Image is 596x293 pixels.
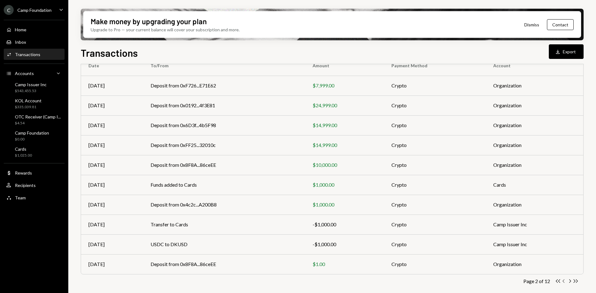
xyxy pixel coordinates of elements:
a: Camp Foundation$0.00 [4,128,65,143]
td: Crypto [384,135,486,155]
div: $1.00 [313,260,377,268]
td: Deposit from 0x8F8A...86ceEE [143,254,305,274]
td: Camp Issuer Inc [486,215,583,234]
div: [DATE] [88,201,136,208]
td: Organization [486,95,583,115]
div: $10,000.00 [313,161,377,169]
td: USDC to DKUSD [143,234,305,254]
div: Cards [15,146,32,152]
td: Cards [486,175,583,195]
th: Amount [305,56,384,76]
div: [DATE] [88,82,136,89]
td: Crypto [384,115,486,135]
div: $24,999.00 [313,102,377,109]
div: $543,455.53 [15,88,47,94]
h1: Transactions [81,47,138,59]
div: Recipients [15,183,36,188]
div: [DATE] [88,181,136,189]
th: Payment Method [384,56,486,76]
div: $335,039.81 [15,104,42,110]
td: Crypto [384,76,486,95]
td: Camp Issuer Inc [486,234,583,254]
a: Team [4,192,65,203]
div: [DATE] [88,102,136,109]
div: [DATE] [88,122,136,129]
div: Upgrade to Pro — your current balance will cover your subscription and more. [91,26,240,33]
td: Crypto [384,195,486,215]
a: Transactions [4,49,65,60]
button: Export [549,44,584,59]
a: Accounts [4,68,65,79]
div: $0.00 [15,137,49,142]
div: Page 2 of 12 [523,278,550,284]
div: [DATE] [88,221,136,228]
div: [DATE] [88,260,136,268]
button: Contact [547,19,574,30]
div: Transactions [15,52,40,57]
div: Make money by upgrading your plan [91,16,207,26]
td: Deposit from 0xFF25...32010c [143,135,305,155]
td: Deposit from 0x8F8A...86ceEE [143,155,305,175]
td: Crypto [384,95,486,115]
td: Organization [486,155,583,175]
div: Camp Issuer Inc [15,82,47,87]
div: $14,999.00 [313,122,377,129]
a: KOL Account$335,039.81 [4,96,65,111]
th: To/From [143,56,305,76]
div: Inbox [15,39,26,45]
div: -$1,000.00 [313,241,377,248]
a: Camp Issuer Inc$543,455.53 [4,80,65,95]
div: $1,025.00 [15,153,32,158]
td: Crypto [384,175,486,195]
div: Home [15,27,26,32]
a: OTC Receiver (Camp I...$4.54 [4,112,65,127]
td: Transfer to Cards [143,215,305,234]
a: Cards$1,025.00 [4,144,65,159]
a: Rewards [4,167,65,178]
a: Home [4,24,65,35]
div: [DATE] [88,241,136,248]
div: Rewards [15,170,32,175]
th: Account [486,56,583,76]
td: Organization [486,115,583,135]
div: $14,999.00 [313,141,377,149]
td: Organization [486,135,583,155]
td: Crypto [384,155,486,175]
div: $1,000.00 [313,181,377,189]
div: [DATE] [88,161,136,169]
div: Camp Foundation [15,130,49,135]
td: Crypto [384,254,486,274]
div: OTC Receiver (Camp I... [15,114,61,119]
td: Deposit from 0xF726...E71E62 [143,76,305,95]
td: Deposit from 0x4c2c...A200B8 [143,195,305,215]
div: C [4,5,14,15]
td: Deposit from 0x6D3f...4b5F98 [143,115,305,135]
td: Organization [486,254,583,274]
a: Recipients [4,180,65,191]
td: Funds added to Cards [143,175,305,195]
div: $7,999.00 [313,82,377,89]
div: KOL Account [15,98,42,103]
div: -$1,000.00 [313,221,377,228]
td: Crypto [384,215,486,234]
a: Inbox [4,36,65,47]
td: Organization [486,76,583,95]
th: Date [81,56,143,76]
td: Crypto [384,234,486,254]
div: Team [15,195,26,200]
button: Dismiss [517,17,547,32]
div: $1,000.00 [313,201,377,208]
div: Accounts [15,71,34,76]
div: $4.54 [15,121,61,126]
td: Organization [486,195,583,215]
td: Deposit from 0x0192...4f3E81 [143,95,305,115]
div: Camp Foundation [17,7,52,13]
div: [DATE] [88,141,136,149]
